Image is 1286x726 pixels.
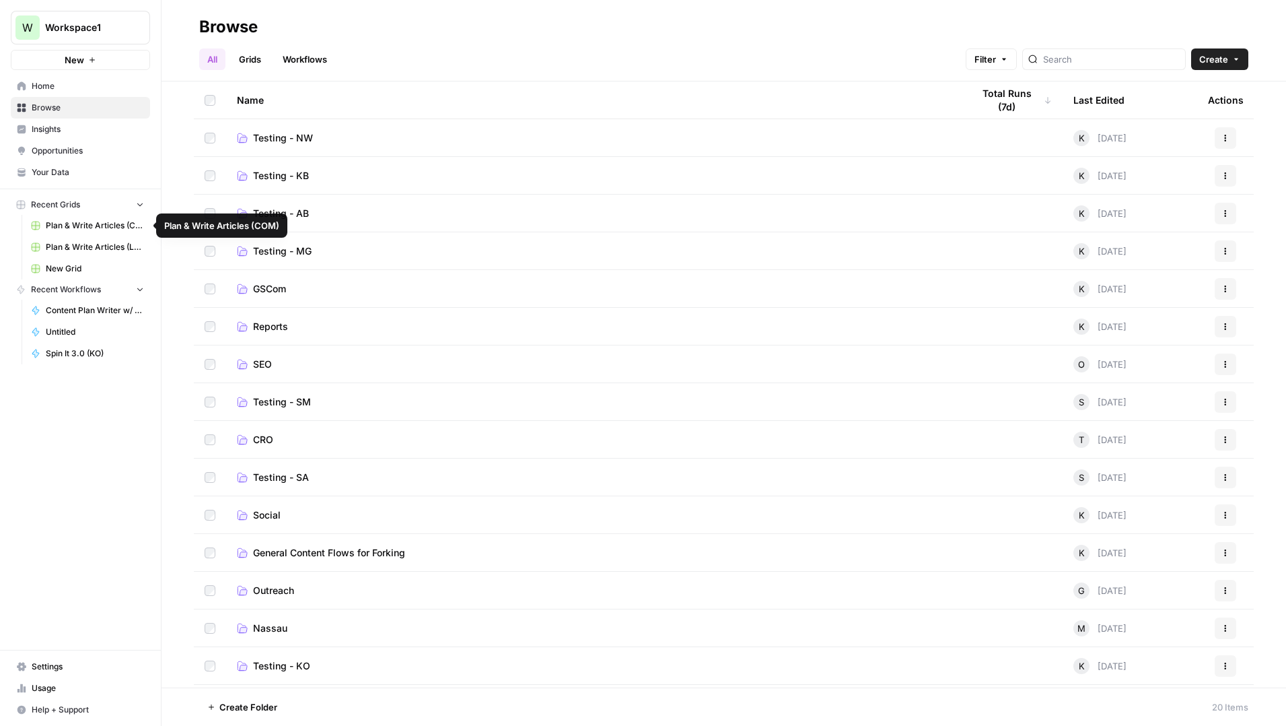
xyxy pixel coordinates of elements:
[11,279,150,300] button: Recent Workflows
[11,97,150,119] a: Browse
[275,48,335,70] a: Workflows
[25,236,150,258] a: Plan & Write Articles (LUSPS)
[25,215,150,236] a: Plan & Write Articles (COM)
[1073,432,1127,448] div: [DATE]
[237,659,951,673] a: Testing - KO
[253,320,288,333] span: Reports
[1073,243,1127,259] div: [DATE]
[1073,81,1124,119] div: Last Edited
[32,682,144,694] span: Usage
[11,11,150,44] button: Workspace: Workspace1
[231,48,269,70] a: Grids
[972,81,1052,119] div: Total Runs (7d)
[199,16,258,38] div: Browse
[1043,53,1180,66] input: Search
[46,326,144,338] span: Untitled
[1073,130,1127,146] div: [DATE]
[253,622,287,635] span: Nassau
[237,207,951,220] a: Testing - AB
[32,145,144,157] span: Opportunities
[1073,168,1127,184] div: [DATE]
[974,53,996,66] span: Filter
[253,169,309,183] span: Testing - KB
[32,80,144,92] span: Home
[1079,320,1085,333] span: K
[237,546,951,560] a: General Content Flows for Forking
[45,21,127,34] span: Workspace1
[237,131,951,145] a: Testing - NW
[1078,358,1085,371] span: O
[199,696,285,718] button: Create Folder
[253,471,309,484] span: Testing - SA
[253,395,311,409] span: Testing - SM
[11,50,150,70] button: New
[25,321,150,343] a: Untitled
[237,471,951,484] a: Testing - SA
[25,343,150,364] a: Spin It 3.0 (KO)
[46,263,144,275] span: New Grid
[1073,583,1127,599] div: [DATE]
[31,284,101,296] span: Recent Workflows
[11,162,150,183] a: Your Data
[32,123,144,135] span: Insights
[1079,471,1084,484] span: S
[253,207,309,220] span: Testing - AB
[11,75,150,97] a: Home
[32,166,144,178] span: Your Data
[1079,546,1085,560] span: K
[1199,53,1228,66] span: Create
[253,508,281,522] span: Social
[1073,658,1127,674] div: [DATE]
[11,140,150,162] a: Opportunities
[1073,356,1127,372] div: [DATE]
[1212,700,1248,714] div: 20 Items
[11,119,150,140] a: Insights
[46,304,144,317] span: Content Plan Writer w/ Visual Suggestions
[46,220,144,232] span: Plan & Write Articles (COM)
[46,241,144,253] span: Plan & Write Articles (LUSPS)
[1191,48,1248,70] button: Create
[237,282,951,296] a: GSCom
[219,700,277,714] span: Create Folder
[253,546,405,560] span: General Content Flows for Forking
[65,53,84,67] span: New
[22,20,33,36] span: W
[253,659,310,673] span: Testing - KO
[253,282,286,296] span: GSCom
[237,244,951,258] a: Testing - MG
[32,102,144,114] span: Browse
[25,300,150,321] a: Content Plan Writer w/ Visual Suggestions
[1073,545,1127,561] div: [DATE]
[1208,81,1244,119] div: Actions
[237,508,951,522] a: Social
[1079,395,1084,409] span: S
[253,433,273,447] span: CRO
[237,433,951,447] a: CRO
[1079,169,1085,183] span: K
[1079,282,1085,296] span: K
[46,348,144,360] span: Spin It 3.0 (KO)
[11,678,150,699] a: Usage
[199,48,225,70] a: All
[1073,469,1127,486] div: [DATE]
[237,358,951,371] a: SEO
[253,131,313,145] span: Testing - NW
[1079,244,1085,258] span: K
[237,584,951,597] a: Outreach
[966,48,1017,70] button: Filter
[25,258,150,279] a: New Grid
[237,169,951,183] a: Testing - KB
[1073,319,1127,335] div: [DATE]
[1079,508,1085,522] span: K
[237,622,951,635] a: Nassau
[1073,281,1127,297] div: [DATE]
[32,661,144,673] span: Settings
[11,699,150,721] button: Help + Support
[237,395,951,409] a: Testing - SM
[11,656,150,678] a: Settings
[32,704,144,716] span: Help + Support
[1079,207,1085,220] span: K
[237,320,951,333] a: Reports
[253,358,272,371] span: SEO
[1073,620,1127,636] div: [DATE]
